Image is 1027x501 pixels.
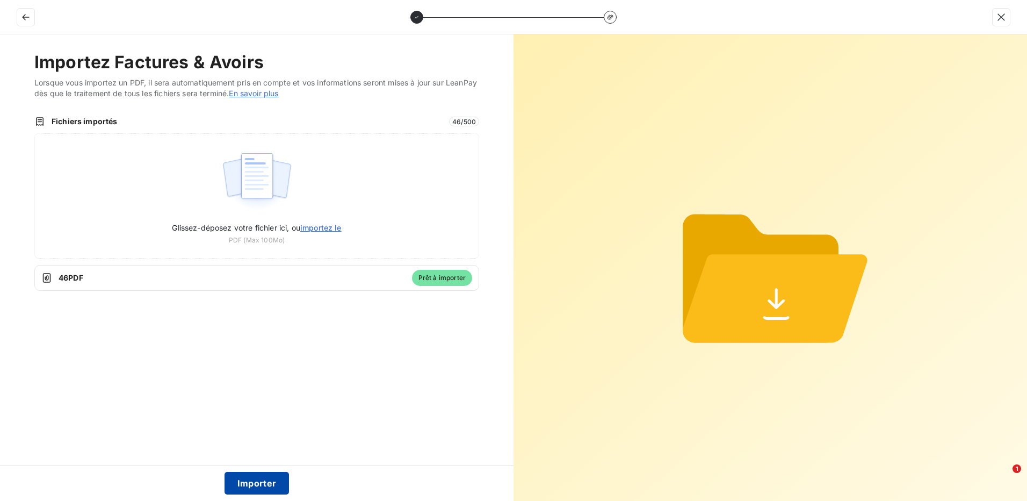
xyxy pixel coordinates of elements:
[229,89,278,98] a: En savoir plus
[225,472,290,495] button: Importer
[59,273,406,283] span: 46 PDF
[52,116,443,127] span: Fichiers importés
[34,52,479,73] h2: Importez Factures & Avoirs
[449,117,479,126] span: 46 / 500
[990,464,1016,490] iframe: Intercom live chat
[300,223,342,232] span: importez le
[412,270,472,286] span: Prêt à importer
[229,235,285,245] span: PDF (Max 100Mo)
[1012,464,1021,473] span: 1
[34,77,479,99] span: Lorsque vous importez un PDF, il sera automatiquement pris en compte et vos informations seront m...
[221,147,293,216] img: illustration
[172,223,341,232] span: Glissez-déposez votre fichier ici, ou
